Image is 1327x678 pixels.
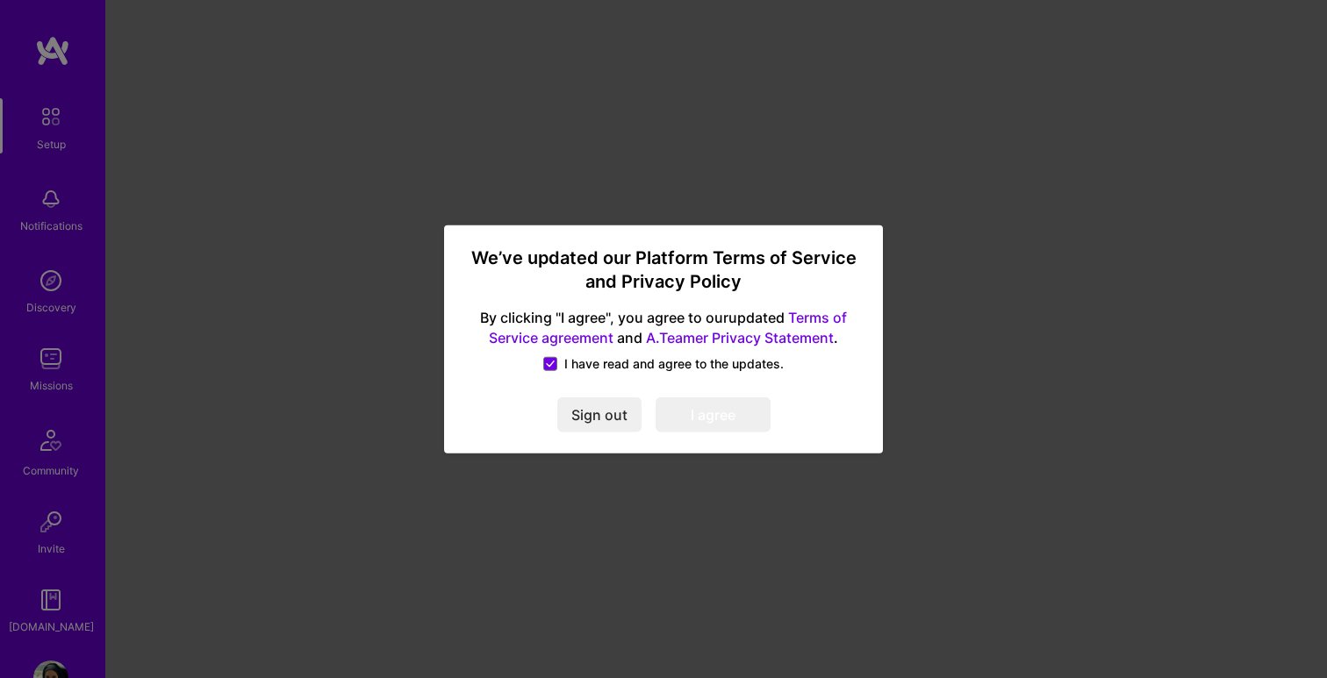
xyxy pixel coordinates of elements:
a: Terms of Service agreement [489,309,847,346]
span: By clicking "I agree", you agree to our updated and . [465,308,862,348]
h3: We’ve updated our Platform Terms of Service and Privacy Policy [465,246,862,294]
button: I agree [656,397,771,432]
span: I have read and agree to the updates. [564,355,784,373]
a: A.Teamer Privacy Statement [646,329,834,346]
button: Sign out [557,397,642,432]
